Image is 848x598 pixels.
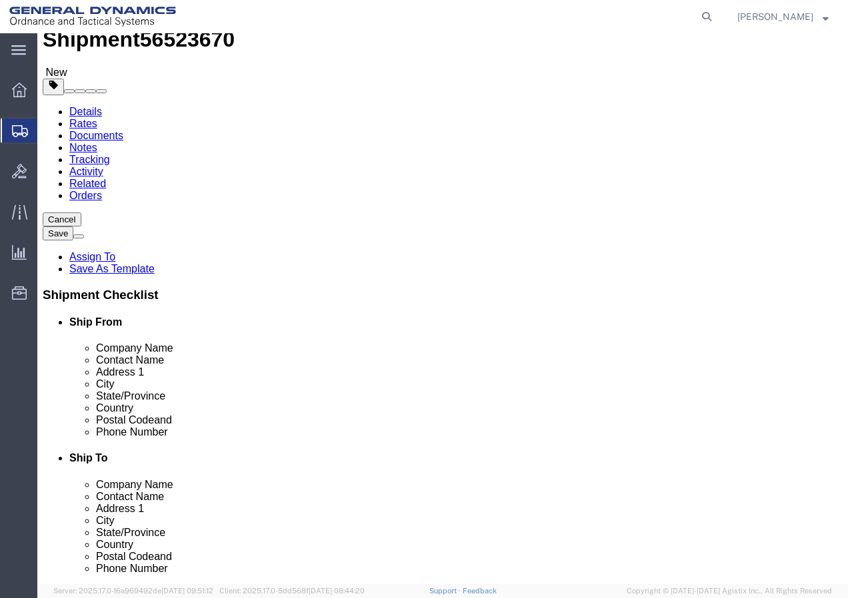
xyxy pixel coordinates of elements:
a: Support [429,587,463,595]
span: Client: 2025.17.0-5dd568f [219,587,365,595]
span: Copyright © [DATE]-[DATE] Agistix Inc., All Rights Reserved [627,585,832,597]
a: Feedback [463,587,497,595]
span: [DATE] 08:44:20 [309,587,365,595]
span: Chad Oakes [737,9,813,24]
span: Server: 2025.17.0-16a969492de [53,587,213,595]
button: [PERSON_NAME] [737,9,829,25]
iframe: FS Legacy Container [37,33,848,584]
img: logo [9,7,176,27]
span: [DATE] 09:51:12 [161,587,213,595]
